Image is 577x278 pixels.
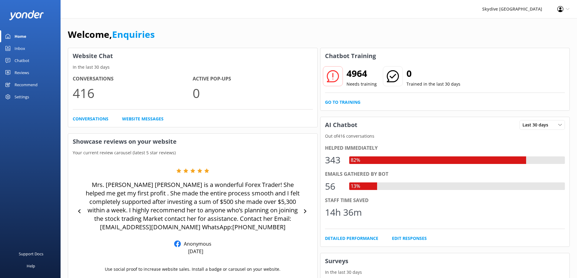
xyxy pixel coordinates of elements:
div: Home [15,30,26,42]
a: Detailed Performance [325,235,378,242]
h1: Welcome, [68,27,155,42]
div: Chatbot [15,54,29,67]
div: 13% [349,182,362,190]
div: 14h 36m [325,205,362,220]
p: Anonymous [181,240,211,247]
h3: Showcase reviews on your website [68,134,317,149]
p: In the last 30 days [68,64,317,70]
div: Staff time saved [325,197,565,204]
span: Last 30 days [522,122,552,128]
p: [DATE] [188,248,203,255]
h3: Surveys [320,253,570,269]
h4: Active Pop-ups [193,75,313,83]
p: Mrs. [PERSON_NAME] [PERSON_NAME] is a wonderful Forex Trader! She helped me get my first profit .... [85,181,301,231]
h2: 4964 [347,66,377,81]
a: Website Messages [122,116,164,122]
div: Helped immediately [325,144,565,152]
div: 82% [349,156,362,164]
a: Go to Training [325,99,360,106]
div: 343 [325,153,343,167]
p: 416 [73,83,193,103]
p: In the last 30 days [320,269,570,276]
a: Conversations [73,116,108,122]
div: Recommend [15,79,38,91]
div: Reviews [15,67,29,79]
h3: AI Chatbot [320,117,362,133]
div: Settings [15,91,29,103]
a: Enquiries [112,28,155,41]
p: Needs training [347,81,377,87]
p: Use social proof to increase website sales. Install a badge or carousel on your website. [105,266,280,273]
img: Facebook Reviews [174,240,181,247]
p: Your current review carousel (latest 5 star reviews) [68,149,317,156]
h2: 0 [406,66,460,81]
div: 56 [325,179,343,194]
img: yonder-white-logo.png [9,10,44,20]
p: 0 [193,83,313,103]
a: Edit Responses [392,235,427,242]
div: Inbox [15,42,25,54]
div: Emails gathered by bot [325,170,565,178]
h3: Website Chat [68,48,317,64]
h4: Conversations [73,75,193,83]
div: Support Docs [19,248,43,260]
div: Help [27,260,35,272]
h3: Chatbot Training [320,48,380,64]
p: Out of 416 conversations [320,133,570,139]
p: Trained in the last 30 days [406,81,460,87]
